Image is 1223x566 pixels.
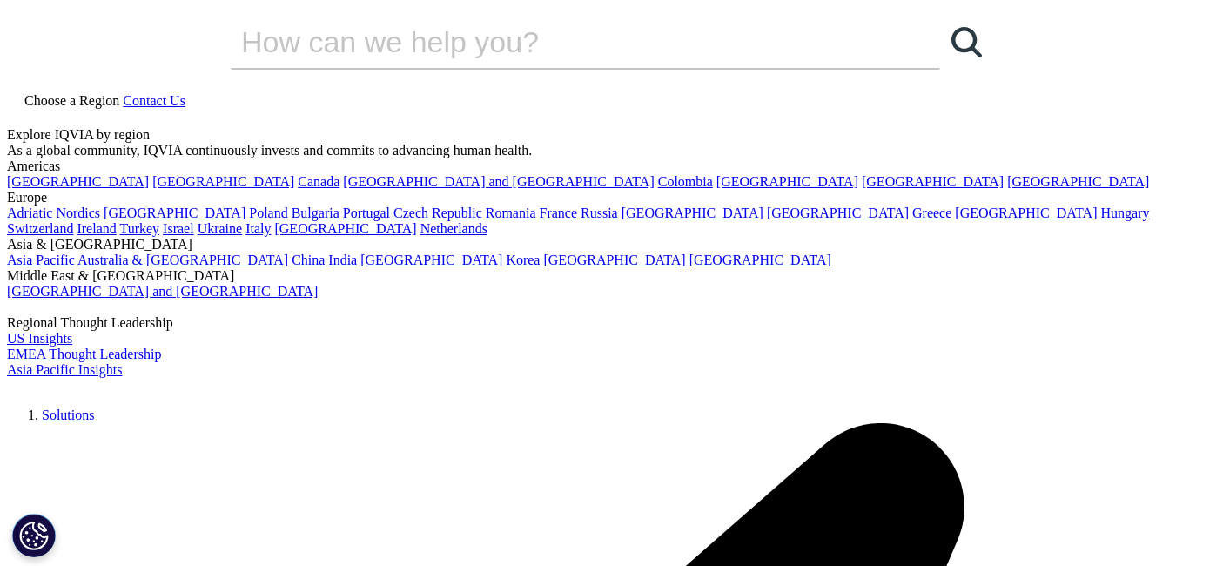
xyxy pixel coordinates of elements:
[7,143,1216,158] div: As a global community, IQVIA continuously invests and commits to advancing human health.
[767,206,909,220] a: [GEOGRAPHIC_DATA]
[56,206,100,220] a: Nordics
[7,253,75,267] a: Asia Pacific
[1007,174,1149,189] a: [GEOGRAPHIC_DATA]
[7,174,149,189] a: [GEOGRAPHIC_DATA]
[716,174,858,189] a: [GEOGRAPHIC_DATA]
[486,206,536,220] a: Romania
[658,174,713,189] a: Colombia
[7,331,72,346] a: US Insights
[540,206,578,220] a: France
[1100,206,1149,220] a: Hungary
[7,158,1216,174] div: Americas
[7,190,1216,206] div: Europe
[360,253,502,267] a: [GEOGRAPHIC_DATA]
[7,127,1216,143] div: Explore IQVIA by region
[7,268,1216,284] div: Middle East & [GEOGRAPHIC_DATA]
[955,206,1097,220] a: [GEOGRAPHIC_DATA]
[7,237,1216,253] div: Asia & [GEOGRAPHIC_DATA]
[12,514,56,557] button: Cookies Settings
[245,221,271,236] a: Italy
[343,206,390,220] a: Portugal
[298,174,339,189] a: Canada
[77,221,116,236] a: Ireland
[7,206,52,220] a: Adriatic
[292,206,339,220] a: Bulgaria
[42,408,94,422] a: Solutions
[689,253,831,267] a: [GEOGRAPHIC_DATA]
[274,221,416,236] a: [GEOGRAPHIC_DATA]
[912,206,951,220] a: Greece
[7,347,161,361] a: EMEA Thought Leadership
[152,174,294,189] a: [GEOGRAPHIC_DATA]
[622,206,763,220] a: [GEOGRAPHIC_DATA]
[7,315,1216,331] div: Regional Thought Leadership
[7,362,122,377] a: Asia Pacific Insights
[231,16,890,68] input: Search
[951,27,982,57] svg: Search
[123,93,185,108] a: Contact Us
[104,206,245,220] a: [GEOGRAPHIC_DATA]
[249,206,287,220] a: Poland
[420,221,487,236] a: Netherlands
[940,16,992,68] a: Search
[328,253,357,267] a: India
[506,253,540,267] a: Korea
[581,206,618,220] a: Russia
[24,93,119,108] span: Choose a Region
[393,206,482,220] a: Czech Republic
[7,221,73,236] a: Switzerland
[163,221,194,236] a: Israel
[292,253,325,267] a: China
[862,174,1004,189] a: [GEOGRAPHIC_DATA]
[119,221,159,236] a: Turkey
[198,221,243,236] a: Ukraine
[543,253,685,267] a: [GEOGRAPHIC_DATA]
[77,253,288,267] a: Australia & [GEOGRAPHIC_DATA]
[7,284,318,299] a: [GEOGRAPHIC_DATA] and [GEOGRAPHIC_DATA]
[343,174,654,189] a: [GEOGRAPHIC_DATA] and [GEOGRAPHIC_DATA]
